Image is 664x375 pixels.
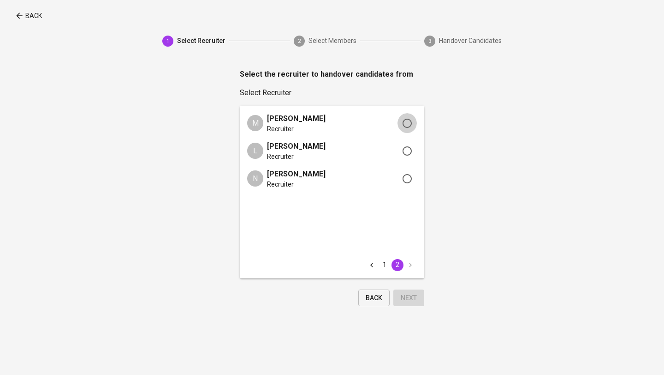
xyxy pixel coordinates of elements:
[247,170,263,187] div: N
[166,38,170,44] text: 1
[365,259,417,271] nav: pagination navigation
[439,36,502,45] span: Handover Candidates
[267,124,326,133] p: Recruiter
[240,69,424,80] p: Select the recruiter to handover candidates from
[379,259,391,271] button: Go to page 1
[267,113,326,124] p: [PERSON_NAME]
[247,143,263,159] div: L
[267,152,326,161] p: Recruiter
[297,38,301,44] text: 2
[267,180,326,189] p: Recruiter
[366,259,378,271] button: Go to previous page
[25,11,42,20] p: Back
[240,87,424,98] p: Select Recruiter
[308,36,356,45] span: Select Members
[358,290,390,307] button: Back
[177,36,225,45] span: Select Recruiter
[267,141,326,152] p: [PERSON_NAME]
[247,115,263,131] div: M
[366,292,382,304] span: Back
[391,259,403,271] button: page 2
[11,7,46,24] button: Back
[267,169,326,180] p: [PERSON_NAME]
[428,38,432,44] text: 3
